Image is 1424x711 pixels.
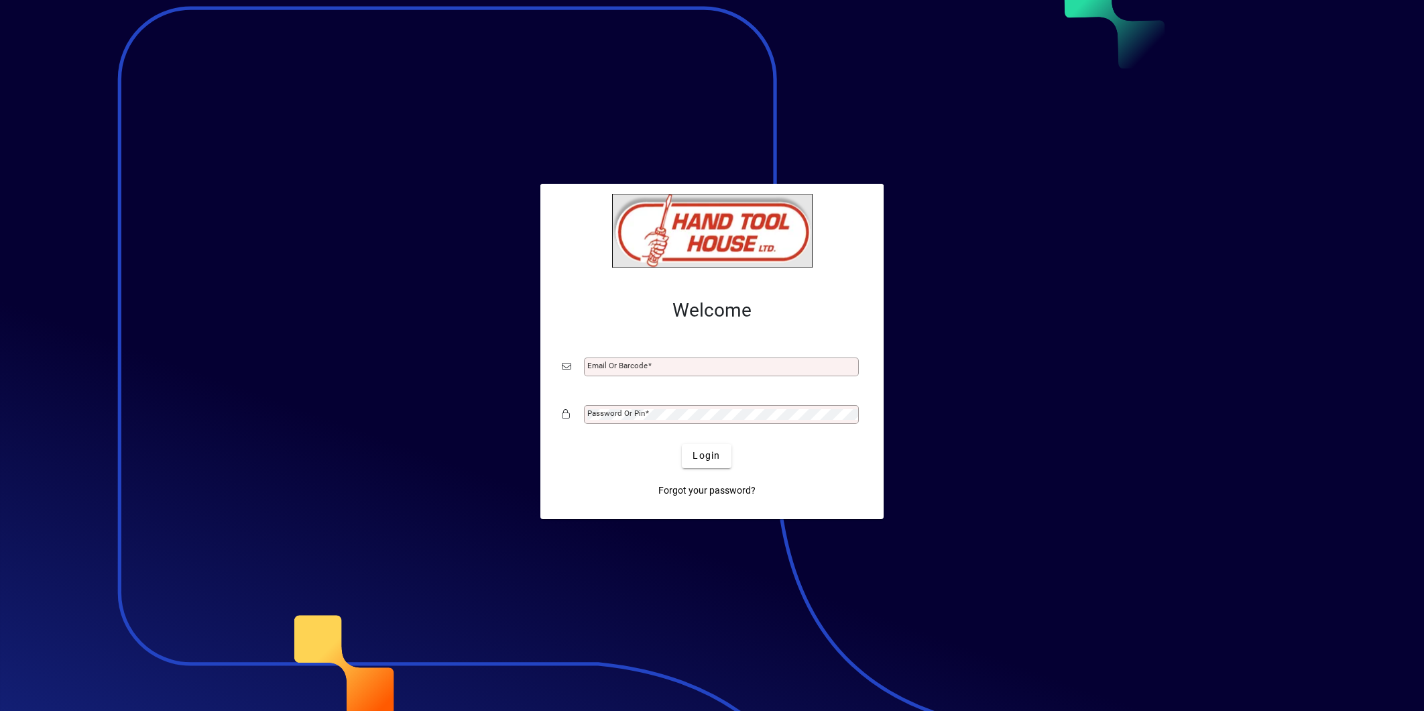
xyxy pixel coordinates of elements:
mat-label: Password or Pin [587,408,645,418]
h2: Welcome [562,299,862,322]
span: Login [693,449,720,463]
mat-label: Email or Barcode [587,361,648,370]
span: Forgot your password? [658,484,756,498]
button: Login [682,444,731,468]
a: Forgot your password? [653,479,761,503]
